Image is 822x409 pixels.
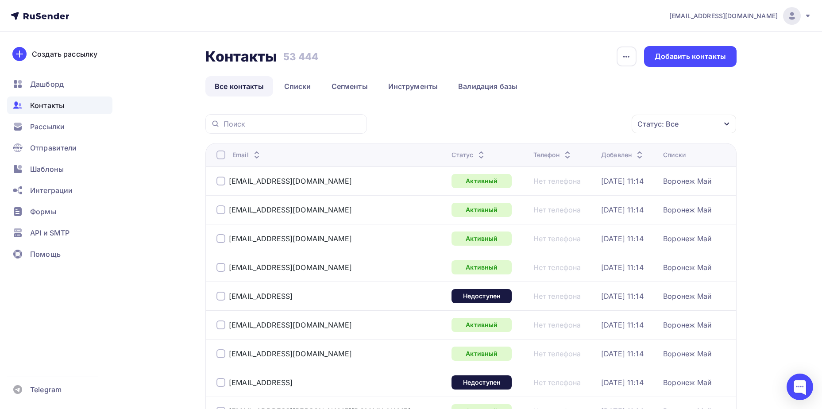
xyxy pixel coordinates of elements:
[533,263,581,272] a: Нет телефона
[229,378,293,387] a: [EMAIL_ADDRESS]
[631,114,737,134] button: Статус: Все
[232,150,262,159] div: Email
[205,48,277,66] h2: Контакты
[7,118,112,135] a: Рассылки
[452,347,512,361] a: Активный
[30,100,64,111] span: Контакты
[663,320,712,329] div: Воронеж Май
[601,150,645,159] div: Добавлен
[224,119,362,129] input: Поиск
[30,249,61,259] span: Помощь
[379,76,448,96] a: Инструменты
[533,150,573,159] div: Телефон
[601,378,644,387] a: [DATE] 11:14
[7,203,112,220] a: Формы
[7,139,112,157] a: Отправители
[655,51,726,62] div: Добавить контакты
[229,205,352,214] a: [EMAIL_ADDRESS][DOMAIN_NAME]
[229,263,352,272] a: [EMAIL_ADDRESS][DOMAIN_NAME]
[601,234,644,243] div: [DATE] 11:14
[601,205,644,214] a: [DATE] 11:14
[283,50,318,63] h3: 53 444
[30,79,64,89] span: Дашборд
[663,263,712,272] a: Воронеж Май
[601,263,644,272] a: [DATE] 11:14
[229,234,352,243] a: [EMAIL_ADDRESS][DOMAIN_NAME]
[663,150,686,159] div: Списки
[30,121,65,132] span: Рассылки
[601,177,644,185] a: [DATE] 11:14
[663,292,712,301] a: Воронеж Май
[533,234,581,243] a: Нет телефона
[601,320,644,329] a: [DATE] 11:14
[601,292,644,301] a: [DATE] 11:14
[30,228,69,238] span: API и SMTP
[452,150,486,159] div: Статус
[229,320,352,329] a: [EMAIL_ADDRESS][DOMAIN_NAME]
[229,349,352,358] a: [EMAIL_ADDRESS][DOMAIN_NAME]
[30,185,73,196] span: Интеграции
[452,232,512,246] a: Активный
[229,292,293,301] a: [EMAIL_ADDRESS]
[663,378,712,387] a: Воронеж Май
[533,349,581,358] a: Нет телефона
[452,174,512,188] a: Активный
[30,384,62,395] span: Telegram
[30,206,56,217] span: Формы
[663,234,712,243] a: Воронеж Май
[533,378,581,387] div: Нет телефона
[205,76,273,96] a: Все контакты
[663,177,712,185] a: Воронеж Май
[669,7,811,25] a: [EMAIL_ADDRESS][DOMAIN_NAME]
[7,160,112,178] a: Шаблоны
[452,203,512,217] a: Активный
[452,289,512,303] a: Недоступен
[663,349,712,358] a: Воронеж Май
[30,143,77,153] span: Отправители
[32,49,97,59] div: Создать рассылку
[229,177,352,185] a: [EMAIL_ADDRESS][DOMAIN_NAME]
[275,76,320,96] a: Списки
[452,318,512,332] a: Активный
[663,205,712,214] a: Воронеж Май
[601,349,644,358] a: [DATE] 11:14
[533,292,581,301] a: Нет телефона
[322,76,377,96] a: Сегменты
[452,260,512,274] a: Активный
[533,205,581,214] a: Нет телефона
[533,320,581,329] a: Нет телефона
[533,177,581,185] a: Нет телефона
[30,164,64,174] span: Шаблоны
[7,96,112,114] a: Контакты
